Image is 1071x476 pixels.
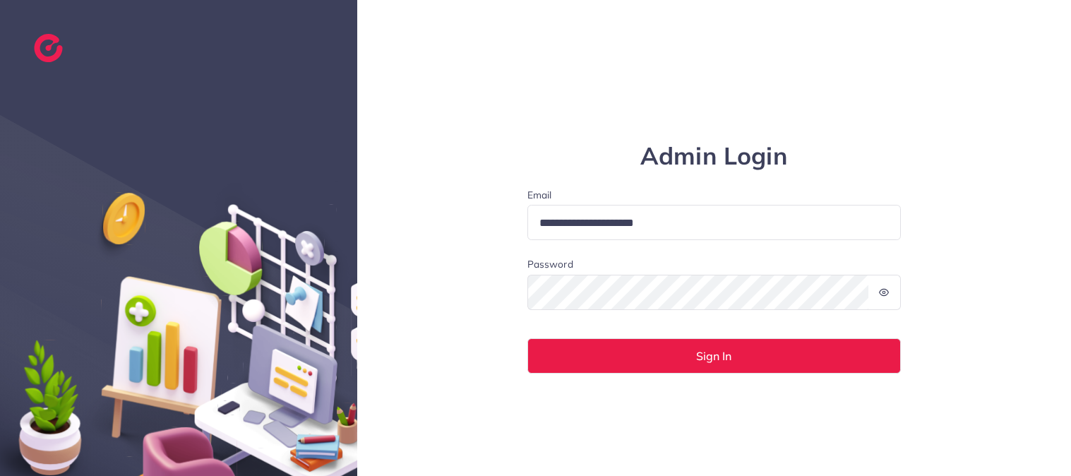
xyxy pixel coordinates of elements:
label: Email [527,188,902,202]
button: Sign In [527,338,902,374]
h1: Admin Login [527,142,902,171]
span: Sign In [696,350,731,362]
img: logo [34,34,63,62]
label: Password [527,257,573,271]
